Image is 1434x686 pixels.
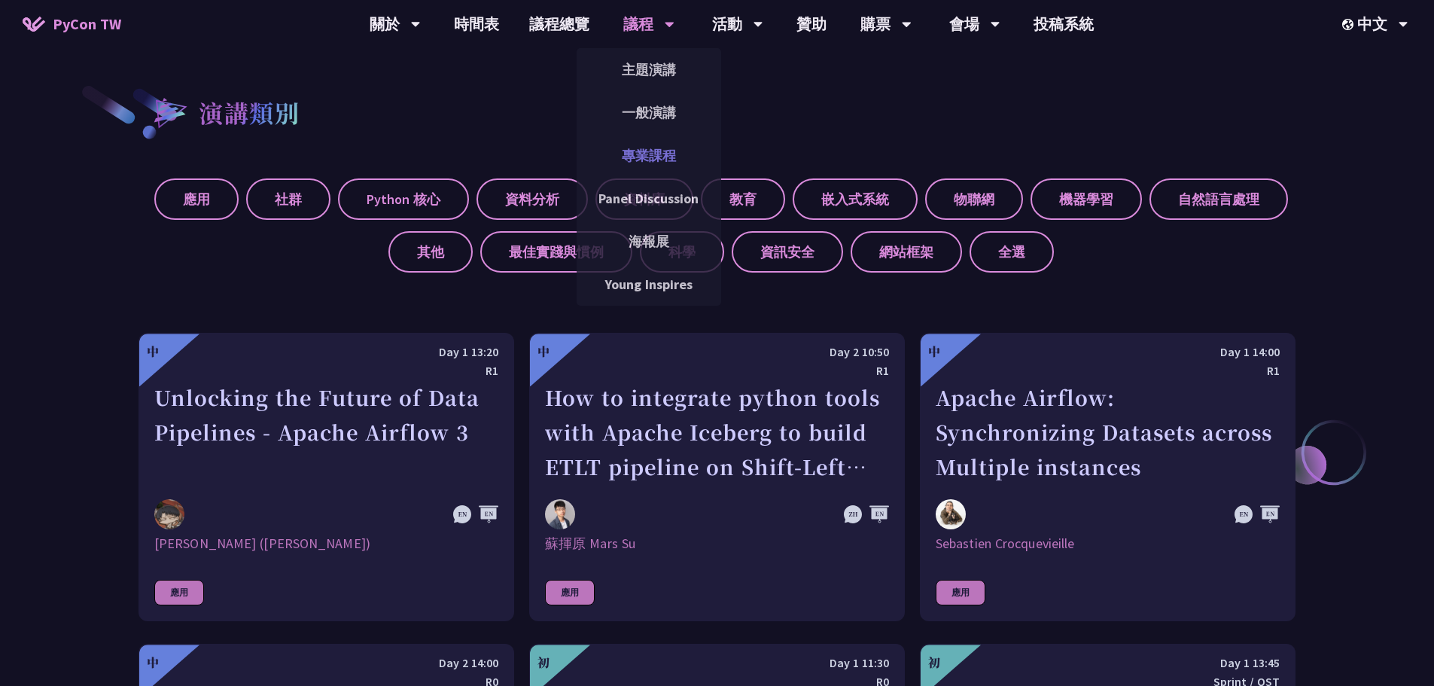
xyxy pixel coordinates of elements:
[529,333,905,621] a: 中 Day 2 10:50 R1 How to integrate python tools with Apache Iceberg to build ETLT pipeline on Shif...
[1031,178,1142,220] label: 機器學習
[154,380,498,484] div: Unlocking the Future of Data Pipelines - Apache Airflow 3
[936,654,1280,672] div: Day 1 13:45
[246,178,330,220] label: 社群
[545,499,575,529] img: 蘇揮原 Mars Su
[701,178,785,220] label: 教育
[23,17,45,32] img: Home icon of PyCon TW 2025
[338,178,469,220] label: Python 核心
[480,231,632,273] label: 最佳實踐與慣例
[154,654,498,672] div: Day 2 14:00
[199,94,300,130] h2: 演講類別
[154,580,204,605] div: 應用
[1149,178,1288,220] label: 自然語言處理
[8,5,136,43] a: PyCon TW
[577,267,721,302] a: Young Inspires
[936,499,966,529] img: Sebastien Crocquevieille
[154,178,239,220] label: 應用
[577,52,721,87] a: 主題演講
[139,333,514,621] a: 中 Day 1 13:20 R1 Unlocking the Future of Data Pipelines - Apache Airflow 3 李唯 (Wei Lee) [PERSON_N...
[928,654,940,672] div: 初
[793,178,918,220] label: 嵌入式系統
[545,580,595,605] div: 應用
[732,231,843,273] label: 資訊安全
[970,231,1054,273] label: 全選
[139,84,199,141] img: heading-bullet
[147,343,159,361] div: 中
[154,535,498,553] div: [PERSON_NAME] ([PERSON_NAME])
[154,361,498,380] div: R1
[545,535,889,553] div: 蘇揮原 Mars Su
[545,380,889,484] div: How to integrate python tools with Apache Iceberg to build ETLT pipeline on Shift-Left Architecture
[545,343,889,361] div: Day 2 10:50
[147,654,159,672] div: 中
[1342,19,1357,30] img: Locale Icon
[577,95,721,130] a: 一般演講
[388,231,473,273] label: 其他
[154,343,498,361] div: Day 1 13:20
[851,231,962,273] label: 網站框架
[936,535,1280,553] div: Sebastien Crocquevieille
[936,343,1280,361] div: Day 1 14:00
[545,361,889,380] div: R1
[920,333,1295,621] a: 中 Day 1 14:00 R1 Apache Airflow: Synchronizing Datasets across Multiple instances Sebastien Crocq...
[577,138,721,173] a: 專業課程
[537,654,550,672] div: 初
[154,499,184,529] img: 李唯 (Wei Lee)
[545,654,889,672] div: Day 1 11:30
[925,178,1023,220] label: 物聯網
[928,343,940,361] div: 中
[577,181,721,216] a: Panel Discussion
[53,13,121,35] span: PyCon TW
[936,580,985,605] div: 應用
[936,361,1280,380] div: R1
[476,178,588,220] label: 資料分析
[537,343,550,361] div: 中
[577,224,721,259] a: 海報展
[936,380,1280,484] div: Apache Airflow: Synchronizing Datasets across Multiple instances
